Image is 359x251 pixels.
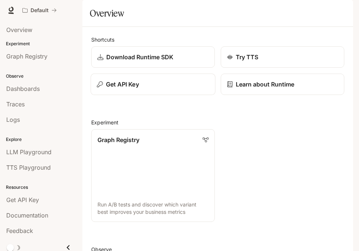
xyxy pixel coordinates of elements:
[19,3,60,18] button: All workspaces
[236,53,258,61] p: Try TTS
[97,135,139,144] p: Graph Registry
[91,36,344,43] h2: Shortcuts
[236,80,294,89] p: Learn about Runtime
[106,53,173,61] p: Download Runtime SDK
[221,46,344,68] a: Try TTS
[221,74,344,95] a: Learn about Runtime
[31,7,49,14] p: Default
[91,46,215,68] a: Download Runtime SDK
[106,80,139,89] p: Get API Key
[91,129,215,222] a: Graph RegistryRun A/B tests and discover which variant best improves your business metrics
[91,119,344,126] h2: Experiment
[90,6,124,21] h1: Overview
[90,74,215,95] button: Get API Key
[97,201,209,216] p: Run A/B tests and discover which variant best improves your business metrics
